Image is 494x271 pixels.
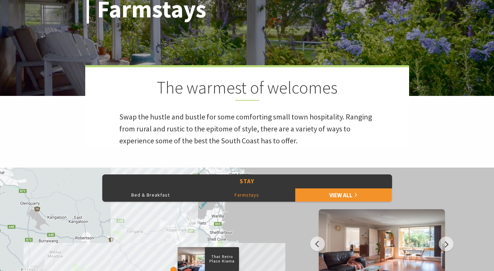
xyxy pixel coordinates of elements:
[102,174,392,188] button: Stay
[310,237,325,251] button: Previous
[205,254,239,265] p: That Retro Place Kiama
[102,188,199,202] button: Bed & Breakfast
[295,188,392,202] a: View All
[439,237,453,251] button: Next
[119,77,375,101] h2: The warmest of welcomes
[119,111,375,147] p: Swap the hustle and bustle for some comforting small town hospitality. Ranging from rural and rus...
[199,188,295,202] button: Farmstays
